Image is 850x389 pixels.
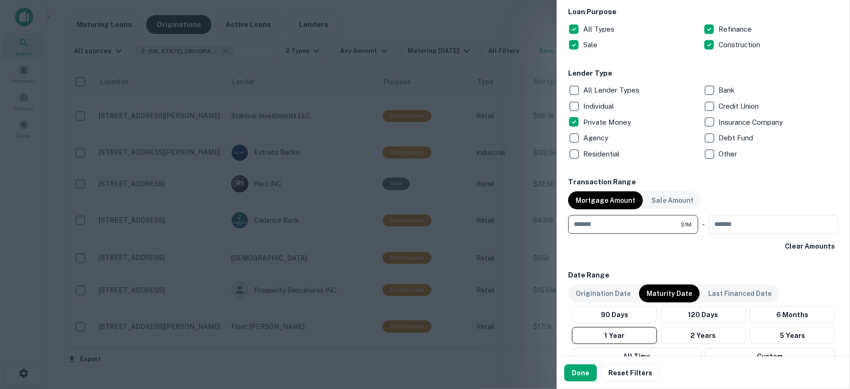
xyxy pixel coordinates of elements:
[583,132,610,144] p: Agency
[651,195,693,206] p: Sale Amount
[572,327,657,344] button: 1 Year
[568,177,839,188] h6: Transaction Range
[750,306,835,323] button: 6 Months
[568,270,839,281] h6: Date Range
[601,364,660,381] button: Reset Filters
[564,364,597,381] button: Done
[572,348,701,365] button: All Time
[661,327,746,344] button: 2 Years
[719,148,739,160] p: Other
[661,306,746,323] button: 120 Days
[750,327,835,344] button: 5 Years
[719,132,755,144] p: Debt Fund
[781,238,839,255] button: Clear Amounts
[719,24,754,35] p: Refinance
[576,288,631,299] p: Origination Date
[572,306,657,323] button: 90 Days
[583,39,599,51] p: Sale
[583,85,641,96] p: All Lender Types
[708,288,771,299] p: Last Financed Date
[576,195,635,206] p: Mortgage Amount
[719,85,736,96] p: Bank
[719,117,785,128] p: Insurance Company
[583,101,616,112] p: Individual
[568,68,839,79] h6: Lender Type
[702,215,705,234] div: -
[719,101,761,112] p: Credit Union
[803,313,850,359] iframe: Chat Widget
[681,220,692,229] span: $1M
[583,148,622,160] p: Residential
[647,288,692,299] p: Maturity Date
[705,348,835,365] button: Custom
[583,117,633,128] p: Private Money
[719,39,762,51] p: Construction
[583,24,616,35] p: All Types
[568,7,839,17] h6: Loan Purpose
